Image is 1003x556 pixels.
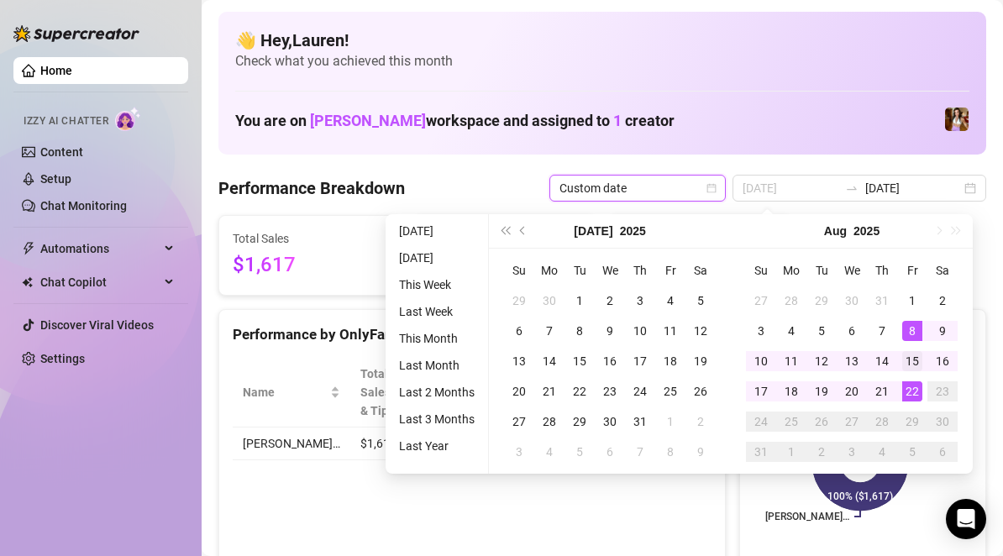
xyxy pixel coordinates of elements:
[897,437,927,467] td: 2025-09-05
[746,376,776,407] td: 2025-08-17
[350,427,422,460] td: $1,617
[867,407,897,437] td: 2025-08-28
[776,407,806,437] td: 2025-08-25
[743,179,838,197] input: Start date
[902,321,922,341] div: 8
[504,346,534,376] td: 2025-07-13
[824,214,847,248] button: Choose a month
[902,412,922,432] div: 29
[509,351,529,371] div: 13
[350,358,422,427] th: Total Sales & Tips
[897,376,927,407] td: 2025-08-22
[570,351,590,371] div: 15
[845,181,859,195] span: to
[927,407,958,437] td: 2025-08-30
[565,407,595,437] td: 2025-07-29
[902,351,922,371] div: 15
[504,286,534,316] td: 2025-06-29
[625,346,655,376] td: 2025-07-17
[570,412,590,432] div: 29
[765,511,849,522] text: [PERSON_NAME]…
[509,381,529,401] div: 20
[655,286,685,316] td: 2025-07-04
[927,437,958,467] td: 2025-09-06
[40,172,71,186] a: Setup
[504,407,534,437] td: 2025-07-27
[811,291,832,311] div: 29
[310,112,426,129] span: [PERSON_NAME]
[691,351,711,371] div: 19
[751,381,771,401] div: 17
[235,52,969,71] span: Check what you achieved this month
[40,269,160,296] span: Chat Copilot
[539,412,559,432] div: 28
[927,376,958,407] td: 2025-08-23
[559,176,716,201] span: Custom date
[932,381,953,401] div: 23
[746,255,776,286] th: Su
[660,442,680,462] div: 8
[781,321,801,341] div: 4
[539,381,559,401] div: 21
[539,351,559,371] div: 14
[392,248,481,268] li: [DATE]
[392,302,481,322] li: Last Week
[837,437,867,467] td: 2025-09-03
[613,112,622,129] span: 1
[504,255,534,286] th: Su
[40,64,72,77] a: Home
[946,499,986,539] div: Open Intercom Messenger
[806,255,837,286] th: Tu
[746,407,776,437] td: 2025-08-24
[932,291,953,311] div: 2
[625,255,655,286] th: Th
[509,321,529,341] div: 6
[867,437,897,467] td: 2025-09-04
[22,276,33,288] img: Chat Copilot
[685,255,716,286] th: Sa
[570,442,590,462] div: 5
[897,346,927,376] td: 2025-08-15
[620,214,646,248] button: Choose a year
[776,376,806,407] td: 2025-08-18
[932,321,953,341] div: 9
[630,321,650,341] div: 10
[842,291,862,311] div: 30
[660,412,680,432] div: 1
[539,442,559,462] div: 4
[811,321,832,341] div: 5
[867,286,897,316] td: 2025-07-31
[806,316,837,346] td: 2025-08-05
[872,381,892,401] div: 21
[691,442,711,462] div: 9
[867,346,897,376] td: 2025-08-14
[655,255,685,286] th: Fr
[902,381,922,401] div: 22
[806,407,837,437] td: 2025-08-26
[595,407,625,437] td: 2025-07-30
[595,376,625,407] td: 2025-07-23
[853,214,880,248] button: Choose a year
[660,381,680,401] div: 25
[842,381,862,401] div: 20
[600,412,620,432] div: 30
[534,407,565,437] td: 2025-07-28
[24,113,108,129] span: Izzy AI Chatter
[630,291,650,311] div: 3
[776,346,806,376] td: 2025-08-11
[660,351,680,371] div: 18
[837,407,867,437] td: 2025-08-27
[806,346,837,376] td: 2025-08-12
[509,412,529,432] div: 27
[233,229,386,248] span: Total Sales
[539,291,559,311] div: 30
[897,286,927,316] td: 2025-08-01
[685,346,716,376] td: 2025-07-19
[867,255,897,286] th: Th
[655,346,685,376] td: 2025-07-18
[872,321,892,341] div: 7
[509,291,529,311] div: 29
[927,346,958,376] td: 2025-08-16
[691,291,711,311] div: 5
[40,318,154,332] a: Discover Viral Videos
